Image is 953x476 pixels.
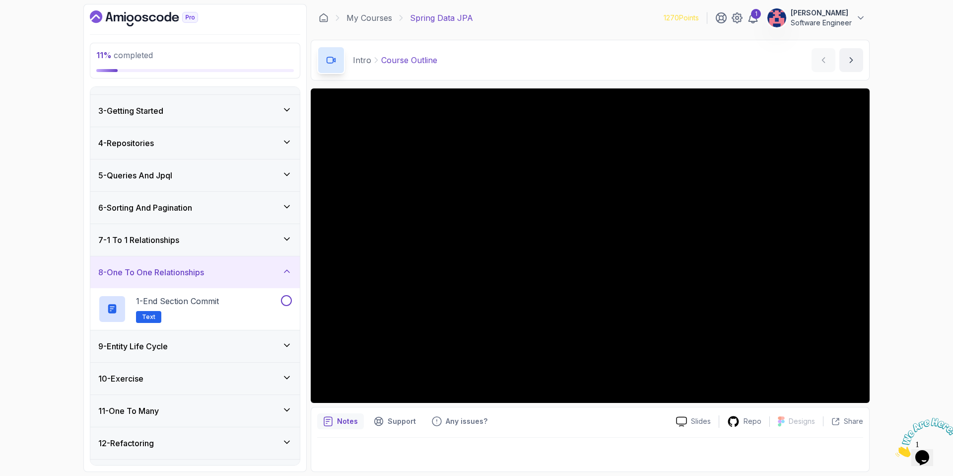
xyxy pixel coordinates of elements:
h3: 4 - Repositories [98,137,154,149]
button: 8-One To One Relationships [90,256,300,288]
button: 4-Repositories [90,127,300,159]
h3: 10 - Exercise [98,373,143,385]
p: Course Outline [381,54,437,66]
span: 11 % [96,50,112,60]
p: Share [844,416,863,426]
a: Repo [719,415,769,428]
h3: 7 - 1 To 1 Relationships [98,234,179,246]
button: 9-Entity Life Cycle [90,330,300,362]
button: Share [823,416,863,426]
button: Support button [368,413,422,429]
iframe: 1 - Course Outline [311,88,870,403]
span: 1 [4,4,8,12]
img: Chat attention grabber [4,4,66,43]
div: 1 [751,9,761,19]
h3: 3 - Getting Started [98,105,163,117]
button: previous content [812,48,835,72]
button: 5-Queries And Jpql [90,159,300,191]
span: Text [142,313,155,321]
iframe: chat widget [891,414,953,461]
a: My Courses [346,12,392,24]
button: 7-1 To 1 Relationships [90,224,300,256]
p: Any issues? [446,416,487,426]
h3: 12 - Refactoring [98,437,154,449]
p: 1270 Points [664,13,699,23]
h3: 6 - Sorting And Pagination [98,202,192,214]
button: 1-End Section CommitText [98,295,292,323]
button: 6-Sorting And Pagination [90,192,300,224]
p: 1 - End Section Commit [136,295,219,307]
p: Designs [789,416,815,426]
p: [PERSON_NAME] [791,8,852,18]
a: Slides [668,416,719,427]
h3: 8 - One To One Relationships [98,266,204,278]
p: Spring Data JPA [410,12,473,24]
button: 12-Refactoring [90,427,300,459]
p: Support [388,416,416,426]
a: 1 [747,12,759,24]
p: Intro [353,54,371,66]
img: user profile image [767,8,786,27]
a: Dashboard [319,13,329,23]
button: 3-Getting Started [90,95,300,127]
button: next content [839,48,863,72]
button: 10-Exercise [90,363,300,395]
h3: 9 - Entity Life Cycle [98,340,168,352]
h3: 5 - Queries And Jpql [98,169,172,181]
button: notes button [317,413,364,429]
button: 11-One To Many [90,395,300,427]
button: user profile image[PERSON_NAME]Software Engineer [767,8,866,28]
p: Slides [691,416,711,426]
h3: 11 - One To Many [98,405,159,417]
a: Dashboard [90,10,221,26]
p: Repo [744,416,761,426]
button: Feedback button [426,413,493,429]
span: completed [96,50,153,60]
p: Notes [337,416,358,426]
p: Software Engineer [791,18,852,28]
